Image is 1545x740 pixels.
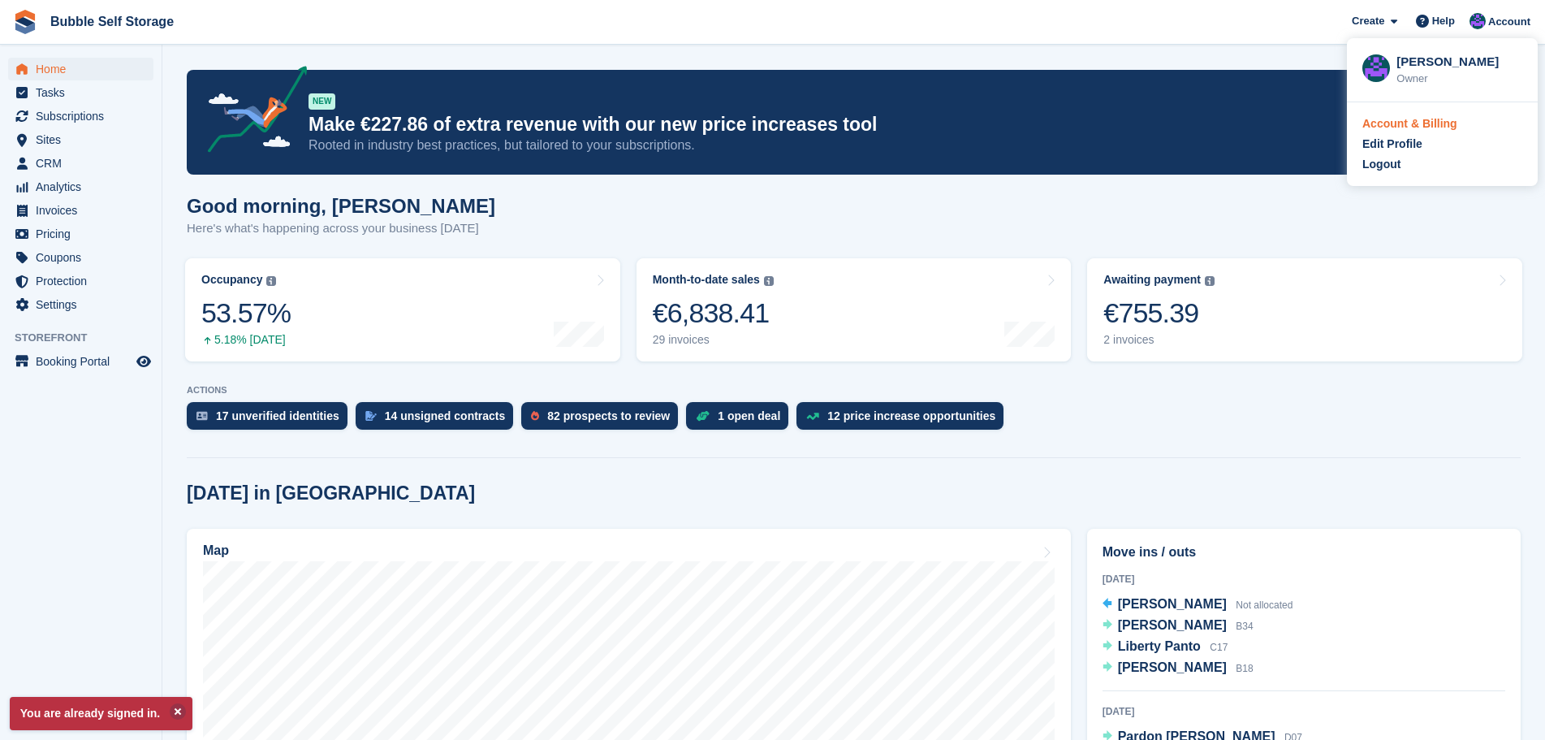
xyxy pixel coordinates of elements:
[194,66,308,158] img: price-adjustments-announcement-icon-8257ccfd72463d97f412b2fc003d46551f7dbcb40ab6d574587a9cd5c0d94...
[1118,618,1227,632] span: [PERSON_NAME]
[1103,543,1505,562] h2: Move ins / outs
[203,543,229,558] h2: Map
[637,258,1072,361] a: Month-to-date sales €6,838.41 29 invoices
[547,409,670,422] div: 82 prospects to review
[385,409,506,422] div: 14 unsigned contracts
[266,276,276,286] img: icon-info-grey-7440780725fd019a000dd9b08b2336e03edf1995a4989e88bcd33f0948082b44.svg
[1103,616,1254,637] a: [PERSON_NAME] B34
[1103,296,1215,330] div: €755.39
[8,152,153,175] a: menu
[796,402,1012,438] a: 12 price increase opportunities
[201,273,262,287] div: Occupancy
[216,409,339,422] div: 17 unverified identities
[36,152,133,175] span: CRM
[187,402,356,438] a: 17 unverified identities
[36,128,133,151] span: Sites
[1362,54,1390,82] img: Stuart Jackson
[1205,276,1215,286] img: icon-info-grey-7440780725fd019a000dd9b08b2336e03edf1995a4989e88bcd33f0948082b44.svg
[309,113,1379,136] p: Make €227.86 of extra revenue with our new price increases tool
[653,333,774,347] div: 29 invoices
[36,81,133,104] span: Tasks
[8,175,153,198] a: menu
[8,105,153,128] a: menu
[13,10,37,34] img: stora-icon-8386f47178a22dfd0bd8f6a31ec36ba5ce8667c1dd55bd0f319d3a0aa187defe.svg
[1362,115,1522,132] a: Account & Billing
[696,410,710,422] img: deal-1b604bf984904fb50ccaf53a9ad4b4a5d6e5aea283cecdc64d6e3604feb123c2.svg
[1362,115,1457,132] div: Account & Billing
[653,273,760,287] div: Month-to-date sales
[1103,704,1505,719] div: [DATE]
[1488,14,1530,30] span: Account
[8,350,153,373] a: menu
[1432,13,1455,29] span: Help
[1103,572,1505,586] div: [DATE]
[10,697,192,730] p: You are already signed in.
[1118,660,1227,674] span: [PERSON_NAME]
[718,409,780,422] div: 1 open deal
[15,330,162,346] span: Storefront
[1362,156,1400,173] div: Logout
[1236,621,1253,632] span: B34
[1103,658,1254,679] a: [PERSON_NAME] B18
[1103,333,1215,347] div: 2 invoices
[1103,273,1201,287] div: Awaiting payment
[1236,663,1253,674] span: B18
[309,136,1379,154] p: Rooted in industry best practices, but tailored to your subscriptions.
[531,411,539,421] img: prospect-51fa495bee0391a8d652442698ab0144808aea92771e9ea1ae160a38d050c398.svg
[36,58,133,80] span: Home
[201,296,291,330] div: 53.57%
[356,402,522,438] a: 14 unsigned contracts
[653,296,774,330] div: €6,838.41
[36,293,133,316] span: Settings
[196,411,208,421] img: verify_identity-adf6edd0f0f0b5bbfe63781bf79b02c33cf7c696d77639b501bdc392416b5a36.svg
[1362,136,1522,153] a: Edit Profile
[1103,595,1293,616] a: [PERSON_NAME] Not allocated
[201,333,291,347] div: 5.18% [DATE]
[1396,53,1522,67] div: [PERSON_NAME]
[521,402,686,438] a: 82 prospects to review
[8,128,153,151] a: menu
[8,246,153,269] a: menu
[36,223,133,245] span: Pricing
[187,483,475,504] h2: [DATE] in [GEOGRAPHIC_DATA]
[187,219,495,238] p: Here's what's happening across your business [DATE]
[309,93,335,110] div: NEW
[8,293,153,316] a: menu
[8,270,153,292] a: menu
[36,199,133,222] span: Invoices
[1118,639,1201,653] span: Liberty Panto
[1396,71,1522,87] div: Owner
[1118,597,1227,611] span: [PERSON_NAME]
[36,270,133,292] span: Protection
[36,246,133,269] span: Coupons
[1236,599,1293,611] span: Not allocated
[44,8,180,35] a: Bubble Self Storage
[36,175,133,198] span: Analytics
[1362,156,1522,173] a: Logout
[36,350,133,373] span: Booking Portal
[806,413,819,420] img: price_increase_opportunities-93ffe204e8149a01c8c9dc8f82e8f89637d9d84a8eef4429ea346261dce0b2c0.svg
[187,385,1521,396] p: ACTIONS
[365,411,377,421] img: contract_signature_icon-13c848040528278c33f63329250d36e43548de30e8caae1d1a13099fd9432cc5.svg
[764,276,774,286] img: icon-info-grey-7440780725fd019a000dd9b08b2336e03edf1995a4989e88bcd33f0948082b44.svg
[1103,637,1228,658] a: Liberty Panto C17
[1087,258,1522,361] a: Awaiting payment €755.39 2 invoices
[36,105,133,128] span: Subscriptions
[8,58,153,80] a: menu
[185,258,620,361] a: Occupancy 53.57% 5.18% [DATE]
[134,352,153,371] a: Preview store
[8,223,153,245] a: menu
[8,199,153,222] a: menu
[1469,13,1486,29] img: Stuart Jackson
[686,402,796,438] a: 1 open deal
[187,195,495,217] h1: Good morning, [PERSON_NAME]
[1362,136,1422,153] div: Edit Profile
[1210,642,1228,653] span: C17
[1352,13,1384,29] span: Create
[8,81,153,104] a: menu
[827,409,995,422] div: 12 price increase opportunities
